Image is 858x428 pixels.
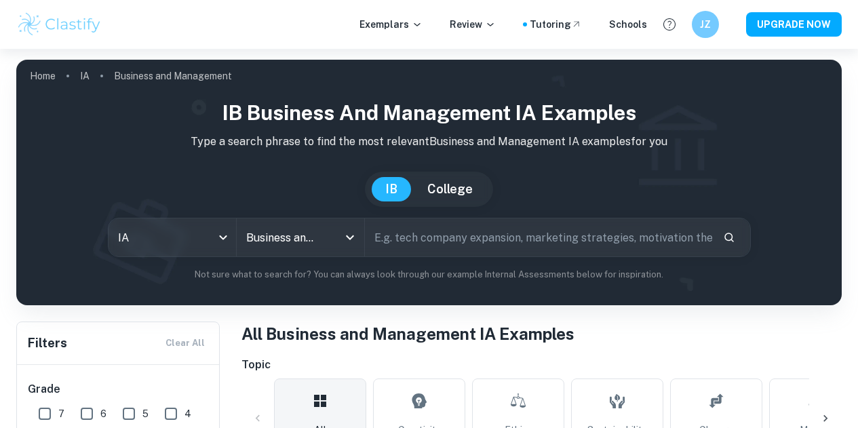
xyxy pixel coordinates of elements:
[114,69,232,83] p: Business and Management
[27,134,831,150] p: Type a search phrase to find the most relevant Business and Management IA examples for you
[109,218,236,256] div: IA
[359,17,423,32] p: Exemplars
[372,177,411,201] button: IB
[609,17,647,32] a: Schools
[80,66,90,85] a: IA
[142,406,149,421] span: 5
[718,226,741,249] button: Search
[241,322,842,346] h1: All Business and Management IA Examples
[16,11,102,38] img: Clastify logo
[184,406,191,421] span: 4
[16,60,842,305] img: profile cover
[28,381,210,397] h6: Grade
[27,98,831,128] h1: IB Business and Management IA examples
[365,218,712,256] input: E.g. tech company expansion, marketing strategies, motivation theories...
[28,334,67,353] h6: Filters
[692,11,719,38] button: JZ
[746,12,842,37] button: UPGRADE NOW
[698,17,714,32] h6: JZ
[414,177,486,201] button: College
[241,357,842,373] h6: Topic
[530,17,582,32] a: Tutoring
[100,406,106,421] span: 6
[450,17,496,32] p: Review
[340,228,359,247] button: Open
[658,13,681,36] button: Help and Feedback
[30,66,56,85] a: Home
[27,268,831,281] p: Not sure what to search for? You can always look through our example Internal Assessments below f...
[58,406,64,421] span: 7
